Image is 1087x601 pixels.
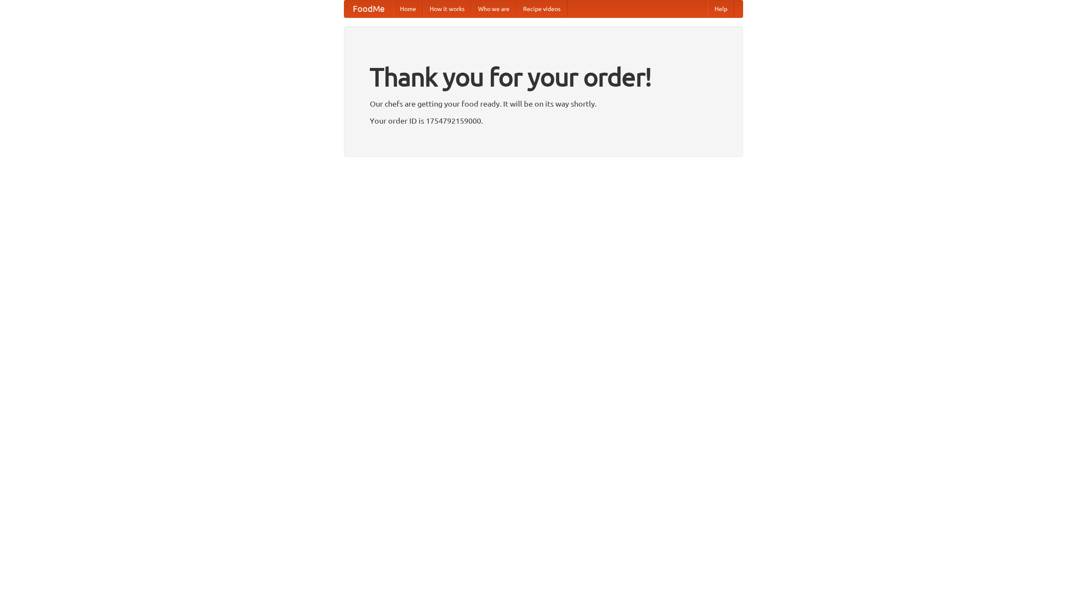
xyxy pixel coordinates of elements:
a: How it works [423,0,471,17]
a: Home [393,0,423,17]
h1: Thank you for your order! [370,56,717,97]
a: Recipe videos [516,0,567,17]
a: Help [708,0,734,17]
p: Our chefs are getting your food ready. It will be on its way shortly. [370,97,717,110]
a: Who we are [471,0,516,17]
p: Your order ID is 1754792159000. [370,114,717,127]
a: FoodMe [344,0,393,17]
